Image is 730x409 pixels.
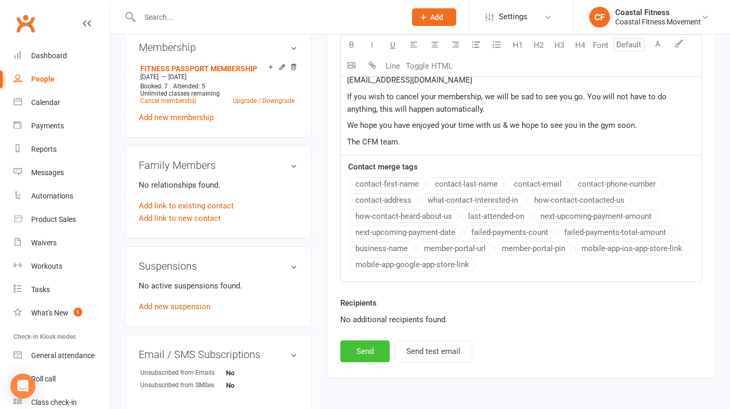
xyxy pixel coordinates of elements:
p: No active suspensions found. [139,280,297,292]
div: People [31,75,55,83]
a: Calendar [14,91,110,114]
div: Dashboard [31,51,67,60]
a: FITNESS PASSPORT MEMBERSHIP [140,64,257,73]
button: Send [340,340,390,362]
button: next-upcoming-payment-amount [534,209,658,223]
div: Product Sales [31,215,76,223]
button: Add [412,8,456,26]
button: business-name [349,242,415,255]
a: Add link to new contact [139,212,221,225]
span: [DATE] [140,73,158,81]
div: Payments [31,122,64,130]
div: Calendar [31,98,60,107]
span: U [390,41,395,50]
div: Tasks [31,285,50,294]
a: General attendance kiosk mode [14,344,110,367]
strong: No [226,381,286,389]
span: The CFM team. [347,137,400,147]
button: member-portal-pin [495,242,572,255]
button: member-portal-url [417,242,493,255]
span: Add [430,13,443,21]
span: 1 [74,308,82,316]
button: contact-first-name [349,177,426,191]
h3: Membership [139,42,297,53]
div: CF [589,7,610,28]
a: Payments [14,114,110,138]
div: Workouts [31,262,62,270]
button: contact-address [349,193,418,207]
div: Waivers [31,239,57,247]
button: failed-payments-total-amount [558,226,673,239]
span: Attended: 5 [173,83,205,90]
a: People [14,68,110,91]
button: Font [590,35,611,56]
strong: No [226,369,286,377]
a: Cancel membership [140,97,196,104]
div: Messages [31,168,64,177]
p: No relationships found. [139,179,297,191]
button: contact-email [507,177,568,191]
a: Add new membership [139,113,214,122]
button: what-contact-interested-in [421,193,525,207]
a: Roll call [14,367,110,391]
a: Clubworx [12,10,38,36]
a: Waivers [14,231,110,255]
button: H1 [507,35,528,56]
button: last-attended-on [461,209,531,223]
button: contact-phone-number [571,177,662,191]
button: how-contact-heard-about-us [349,209,459,223]
button: next-upcoming-payment-date [349,226,462,239]
span: We hope you have enjoyed your time with us & we hope to see you in the gym soon. [347,121,637,130]
a: Workouts [14,255,110,278]
button: Line [382,56,403,76]
button: Toggle HTML [403,56,455,76]
input: Search... [137,10,399,24]
button: failed-payments-count [464,226,555,239]
div: Automations [31,192,73,200]
a: Dashboard [14,44,110,68]
span: Settings [499,5,527,29]
div: Coastal Fitness Movement [615,17,701,27]
div: Class check-in [31,398,77,406]
a: Messages [14,161,110,184]
div: Coastal Fitness [615,8,701,17]
button: H2 [528,35,549,56]
a: Automations [14,184,110,208]
button: A [647,35,668,56]
div: Roll call [31,375,56,383]
div: Unsubscribed from SMSes [140,380,226,390]
span: [DATE] [168,73,187,81]
div: — [138,73,297,81]
div: What's New [31,309,69,317]
button: contact-last-name [428,177,505,191]
a: Add link to existing contact [139,200,234,212]
button: Send test email [394,340,472,362]
div: Unsubscribed from Emails [140,368,226,378]
div: Reports [31,145,57,153]
a: Product Sales [14,208,110,231]
a: Add new suspension [139,302,210,311]
label: Recipients [340,297,377,309]
div: Open Intercom Messenger [10,374,35,399]
button: H4 [569,35,590,56]
h3: Suspensions [139,260,297,272]
h3: Email / SMS Subscriptions [139,349,297,360]
label: Contact merge tags [348,161,418,173]
span: Unlimited classes remaining [140,90,220,97]
a: Tasks [14,278,110,301]
span: Booked: 7 [140,83,168,90]
button: H3 [549,35,569,56]
button: mobile-app-google-app-store-link [349,258,476,271]
span: If you wish to cancel your membership, we will be sad to see you go. You will not have to do anyt... [347,92,669,114]
button: U [382,35,403,56]
div: No additional recipients found. [340,313,702,326]
h3: Family Members [139,160,297,171]
a: Reports [14,138,110,161]
div: General attendance [31,351,95,360]
a: What's New1 [14,301,110,325]
button: mobile-app-ios-app-store-link [575,242,689,255]
a: Upgrade / Downgrade [233,97,295,104]
input: Default [614,38,645,51]
button: how-contact-contacted-us [527,193,631,207]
